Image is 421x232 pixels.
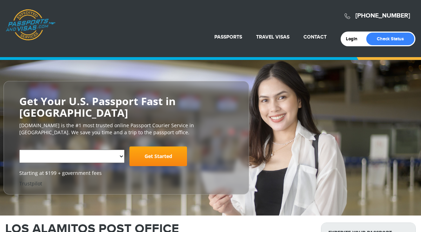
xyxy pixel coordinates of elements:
[346,36,362,42] a: Login
[129,146,187,166] a: Get Started
[355,12,410,20] a: [PHONE_NUMBER]
[19,95,233,118] h2: Get Your U.S. Passport Fast in [GEOGRAPHIC_DATA]
[19,180,42,187] a: Trustpilot
[19,170,233,177] span: Starting at $199 + government fees
[6,9,55,41] a: Passports & [DOMAIN_NAME]
[366,33,414,45] a: Check Status
[256,34,289,40] a: Travel Visas
[214,34,242,40] a: Passports
[19,122,233,136] p: [DOMAIN_NAME] is the #1 most trusted online Passport Courier Service in [GEOGRAPHIC_DATA]. We sav...
[303,34,327,40] a: Contact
